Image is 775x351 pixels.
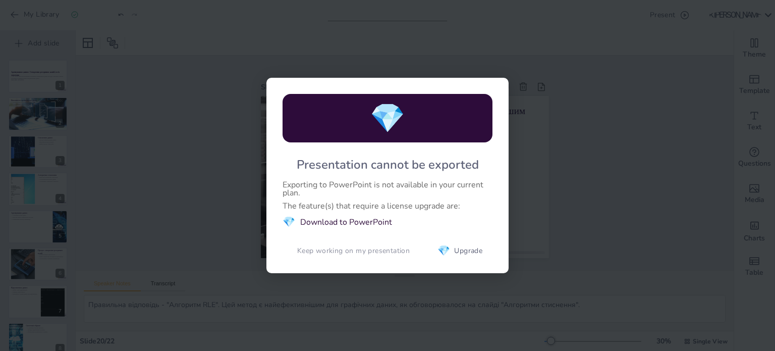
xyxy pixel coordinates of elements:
div: The feature(s) that require a license upgrade are: [283,202,492,210]
span: diamond [370,99,405,138]
button: diamondUpgrade [429,241,492,261]
span: diamond [437,246,450,256]
div: Exporting to PowerPoint is not available in your current plan. [283,181,492,197]
li: Download to PowerPoint [283,215,492,229]
span: diamond [283,215,295,229]
div: Presentation cannot be exported [297,157,479,173]
button: Keep working on my presentation [283,241,424,261]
